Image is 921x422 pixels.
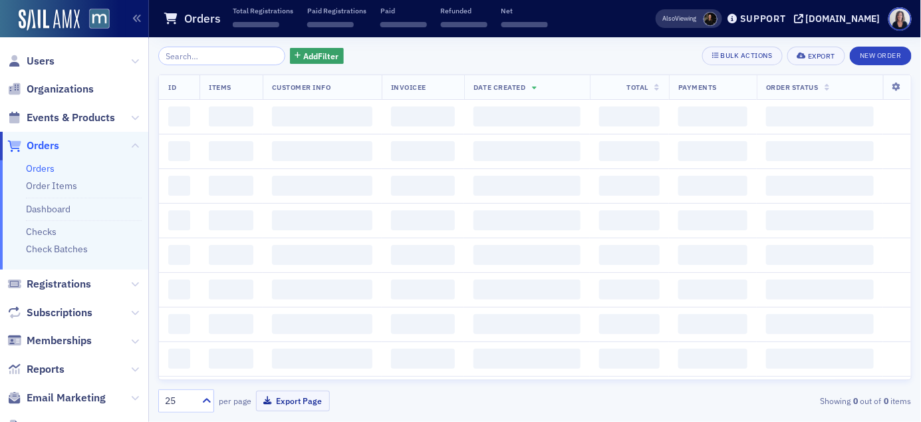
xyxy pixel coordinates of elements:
[27,138,59,153] span: Orders
[599,176,660,196] span: ‌
[787,47,845,65] button: Export
[7,333,92,348] a: Memberships
[168,245,190,265] span: ‌
[806,13,880,25] div: [DOMAIN_NAME]
[7,138,59,153] a: Orders
[766,210,874,230] span: ‌
[473,176,581,196] span: ‌
[7,391,106,405] a: Email Marketing
[168,210,190,230] span: ‌
[599,349,660,369] span: ‌
[702,47,783,65] button: Bulk Actions
[678,210,747,230] span: ‌
[168,349,190,369] span: ‌
[272,106,372,126] span: ‌
[168,314,190,334] span: ‌
[473,245,581,265] span: ‌
[158,47,285,65] input: Search…
[184,11,221,27] h1: Orders
[473,83,525,92] span: Date Created
[678,141,747,161] span: ‌
[272,280,372,300] span: ‌
[209,280,253,300] span: ‌
[663,14,697,23] span: Viewing
[209,210,253,230] span: ‌
[851,395,860,407] strong: 0
[766,106,874,126] span: ‌
[766,314,874,334] span: ‌
[209,106,253,126] span: ‌
[272,349,372,369] span: ‌
[766,83,818,92] span: Order Status
[7,277,91,292] a: Registrations
[599,210,660,230] span: ‌
[26,243,88,255] a: Check Batches
[272,141,372,161] span: ‌
[626,83,648,92] span: Total
[209,314,253,334] span: ‌
[380,22,427,27] span: ‌
[501,22,548,27] span: ‌
[441,22,487,27] span: ‌
[740,13,786,25] div: Support
[882,395,891,407] strong: 0
[391,141,455,161] span: ‌
[168,280,190,300] span: ‌
[599,106,660,126] span: ‌
[7,110,115,125] a: Events & Products
[391,314,455,334] span: ‌
[663,14,676,23] div: Also
[219,395,251,407] label: per page
[473,106,581,126] span: ‌
[678,280,747,300] span: ‌
[272,83,331,92] span: Customer Info
[303,50,338,62] span: Add Filter
[80,9,110,31] a: View Homepage
[233,22,279,27] span: ‌
[678,349,747,369] span: ‌
[670,395,912,407] div: Showing out of items
[7,306,92,320] a: Subscriptions
[27,277,91,292] span: Registrations
[27,110,115,125] span: Events & Products
[678,245,747,265] span: ‌
[380,6,427,15] p: Paid
[19,9,80,31] a: SailAMX
[168,83,176,92] span: ID
[26,180,77,192] a: Order Items
[27,54,55,69] span: Users
[391,106,455,126] span: ‌
[168,176,190,196] span: ‌
[473,349,581,369] span: ‌
[473,210,581,230] span: ‌
[766,176,874,196] span: ‌
[168,106,190,126] span: ‌
[704,12,718,26] span: Lauren McDonough
[473,314,581,334] span: ‌
[850,47,912,65] button: New Order
[26,203,70,215] a: Dashboard
[272,245,372,265] span: ‌
[7,54,55,69] a: Users
[27,362,65,377] span: Reports
[721,52,773,59] div: Bulk Actions
[209,176,253,196] span: ‌
[209,141,253,161] span: ‌
[307,22,354,27] span: ‌
[209,245,253,265] span: ‌
[89,9,110,29] img: SailAMX
[7,362,65,377] a: Reports
[272,176,372,196] span: ‌
[678,106,747,126] span: ‌
[766,141,874,161] span: ‌
[766,349,874,369] span: ‌
[391,83,426,92] span: Invoicee
[272,314,372,334] span: ‌
[26,226,57,238] a: Checks
[391,210,455,230] span: ‌
[272,210,372,230] span: ‌
[888,7,912,31] span: Profile
[678,176,747,196] span: ‌
[850,49,912,61] a: New Order
[391,245,455,265] span: ‌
